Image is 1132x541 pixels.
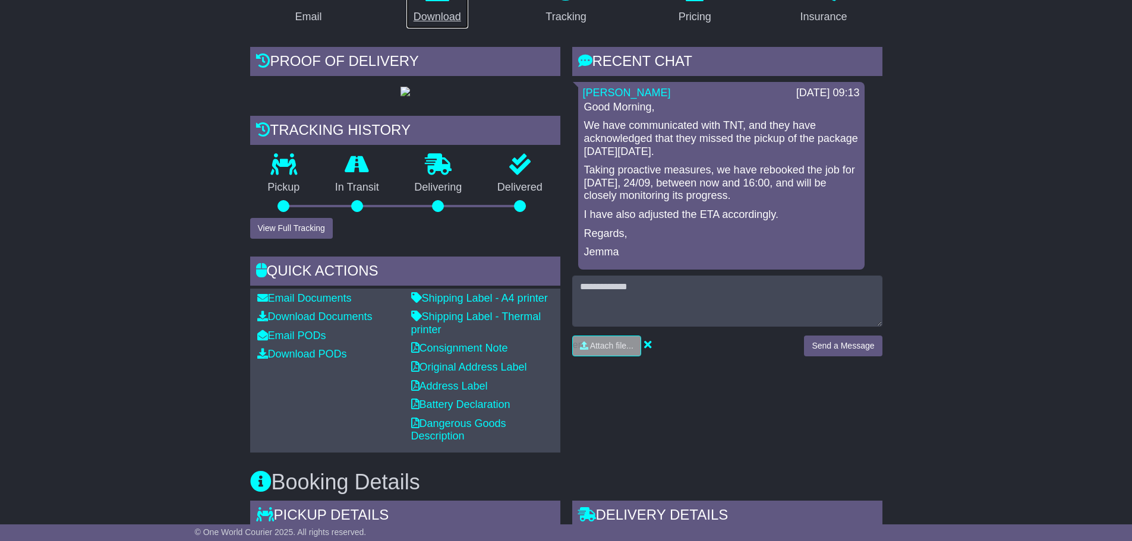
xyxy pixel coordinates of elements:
[295,9,321,25] div: Email
[250,470,882,494] h3: Booking Details
[401,87,410,96] img: GetPodImage
[584,119,859,158] p: We have communicated with TNT, and they have acknowledged that they missed the pickup of the pack...
[480,181,560,194] p: Delivered
[397,181,480,194] p: Delivering
[411,380,488,392] a: Address Label
[583,87,671,99] a: [PERSON_NAME]
[411,342,508,354] a: Consignment Note
[250,501,560,533] div: Pickup Details
[679,9,711,25] div: Pricing
[250,116,560,148] div: Tracking history
[800,9,847,25] div: Insurance
[584,227,859,241] p: Regards,
[317,181,397,194] p: In Transit
[584,208,859,222] p: I have also adjusted the ETA accordingly.
[195,527,367,537] span: © One World Courier 2025. All rights reserved.
[411,292,548,304] a: Shipping Label - A4 printer
[584,164,859,203] p: Taking proactive measures, we have rebooked the job for [DATE], 24/09, between now and 16:00, and...
[411,361,527,373] a: Original Address Label
[572,47,882,79] div: RECENT CHAT
[414,9,461,25] div: Download
[257,311,373,322] a: Download Documents
[804,336,882,356] button: Send a Message
[250,257,560,289] div: Quick Actions
[584,246,859,259] p: Jemma
[411,398,510,410] a: Battery Declaration
[257,348,347,360] a: Download PODs
[250,181,318,194] p: Pickup
[545,9,586,25] div: Tracking
[411,417,506,442] a: Dangerous Goods Description
[572,501,882,533] div: Delivery Details
[257,330,326,341] a: Email PODs
[584,101,859,114] p: Good Morning,
[250,218,333,239] button: View Full Tracking
[411,311,541,336] a: Shipping Label - Thermal printer
[257,292,352,304] a: Email Documents
[796,87,860,100] div: [DATE] 09:13
[250,47,560,79] div: Proof of Delivery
